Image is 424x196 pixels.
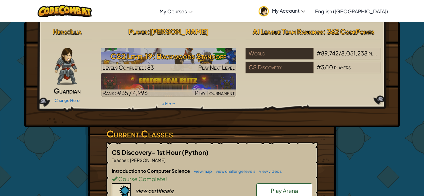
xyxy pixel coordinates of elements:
span: (Python) [182,148,209,156]
span: ! [165,175,167,182]
span: / [339,50,341,57]
span: : [147,27,150,36]
span: Play Next Level [198,64,235,71]
img: CodeCombat logo [38,5,92,17]
span: Rank: #35 / 4,996 [102,89,148,96]
span: CS Discovery- 1st Hour [112,148,182,156]
a: view videos [256,169,282,174]
span: My Account [272,7,305,14]
a: view map [191,169,212,174]
a: Play Next Level [101,48,237,71]
a: My Courses [156,3,196,20]
span: # [317,50,321,57]
h3: CS2 Level 19: Backwoods Standoff [101,49,237,63]
span: English ([GEOGRAPHIC_DATA]) [315,8,388,15]
div: CS Discovery [246,62,313,73]
a: World#89,742/8,051,238players [246,54,381,61]
span: Play Tournament [195,89,235,96]
span: Play Arena [271,187,298,194]
span: 89,742 [321,50,339,57]
span: players [368,50,385,57]
span: : [128,157,129,163]
a: English ([GEOGRAPHIC_DATA]) [312,3,391,20]
span: 10 [327,63,333,71]
a: view challenge levels [213,169,255,174]
img: Golden Goal [101,73,237,97]
a: + More [162,101,175,106]
span: / [324,63,327,71]
span: 3 [321,63,324,71]
a: view certificate [112,187,174,194]
span: Hero [53,27,68,36]
a: My Account [255,1,308,21]
span: Course Complete [117,175,165,182]
img: guardian-pose.png [55,48,77,85]
span: players [334,63,351,71]
span: 8,051,238 [341,50,368,57]
span: AI League Team Rankings [253,27,323,36]
span: Levels Completed: 83 [102,64,154,71]
span: [PERSON_NAME] [129,157,165,163]
span: Teacher [112,157,128,163]
img: avatar [259,6,269,16]
span: : 362 CodePoints [323,27,374,36]
span: Illia [70,27,82,36]
a: Change Hero [55,98,80,103]
span: My Courses [160,8,187,15]
span: # [317,63,321,71]
h3: Current Classes [106,127,318,141]
span: [PERSON_NAME] [150,27,209,36]
a: CS Discovery#3/10players [246,68,381,75]
span: : [68,27,70,36]
div: World [246,48,313,59]
span: Player [129,27,147,36]
div: view certificate [136,187,174,194]
a: Rank: #35 / 4,996Play Tournament [101,73,237,97]
img: CS2 Level 19: Backwoods Standoff [101,48,237,71]
span: Introduction to Computer Science [112,168,191,174]
span: Guardian [54,86,81,95]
